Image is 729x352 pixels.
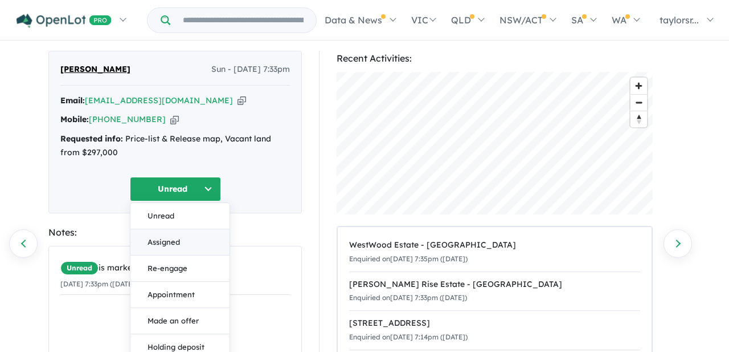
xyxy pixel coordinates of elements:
div: [PERSON_NAME] Rise Estate - [GEOGRAPHIC_DATA] [349,278,640,292]
small: Enquiried on [DATE] 7:33pm ([DATE]) [349,293,467,302]
input: Try estate name, suburb, builder or developer [173,8,314,33]
div: WestWood Estate - [GEOGRAPHIC_DATA] [349,238,640,252]
button: Copy [237,95,246,107]
a: WestWood Estate - [GEOGRAPHIC_DATA]Enquiried on[DATE] 7:35pm ([DATE]) [349,233,640,272]
small: [DATE] 7:33pm ([DATE]) [60,280,137,288]
span: [PERSON_NAME] [60,63,130,76]
small: Enquiried on [DATE] 7:14pm ([DATE]) [349,333,468,341]
span: Unread [60,261,99,275]
button: Unread [130,177,221,201]
a: [PHONE_NUMBER] [89,114,166,124]
div: is marked. [60,261,290,275]
div: Price-list & Release map, Vacant land from $297,000 [60,132,290,160]
a: [PERSON_NAME] Rise Estate - [GEOGRAPHIC_DATA]Enquiried on[DATE] 7:33pm ([DATE]) [349,272,640,311]
div: Recent Activities: [337,51,653,66]
button: Appointment [130,282,230,308]
small: Enquiried on [DATE] 7:35pm ([DATE]) [349,254,468,263]
strong: Email: [60,95,85,106]
span: taylorsr... [660,14,699,26]
button: Unread [130,203,230,229]
button: Zoom in [630,78,647,94]
button: Reset bearing to north [630,111,647,127]
button: Assigned [130,229,230,256]
button: Copy [170,114,179,126]
canvas: Map [337,72,653,215]
div: [STREET_ADDRESS] [349,317,640,330]
div: Notes: [48,225,302,240]
strong: Requested info: [60,133,123,144]
a: [STREET_ADDRESS]Enquiried on[DATE] 7:14pm ([DATE]) [349,310,640,350]
span: Zoom out [630,95,647,111]
a: [EMAIL_ADDRESS][DOMAIN_NAME] [85,95,233,106]
button: Re-engage [130,256,230,282]
span: Sun - [DATE] 7:33pm [211,63,290,76]
strong: Mobile: [60,114,89,124]
button: Made an offer [130,308,230,334]
button: Zoom out [630,94,647,111]
img: Openlot PRO Logo White [17,14,112,28]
